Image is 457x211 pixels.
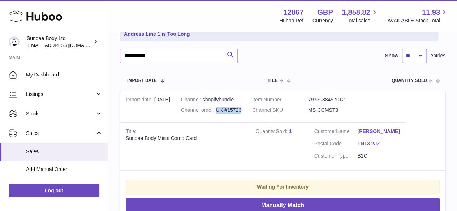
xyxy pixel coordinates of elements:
[357,153,401,159] dd: B2C
[385,52,398,59] label: Show
[289,128,292,134] a: 1
[127,78,157,83] span: Import date
[26,110,95,117] span: Stock
[266,78,277,83] span: Title
[357,140,401,147] a: TN13 2JZ
[252,96,308,103] dt: Item Number
[387,17,448,24] span: AVAILABLE Stock Total
[387,8,448,24] a: 11.93 AVAILABLE Stock Total
[26,166,103,173] span: Add Manual Order
[9,184,99,197] a: Log out
[392,78,427,83] span: Quantity Sold
[314,128,336,134] span: Customer
[126,97,154,104] strong: Import date
[27,35,92,49] div: Sundae Body Ltd
[308,96,364,103] dd: 7973038457012
[26,130,95,137] span: Sales
[26,148,103,155] span: Sales
[422,8,440,17] span: 11.93
[120,91,176,123] td: [DATE]
[342,8,379,24] a: 1,858.82 Total sales
[314,140,357,149] dt: Postal Code
[256,128,289,136] strong: Quantity Sold
[317,8,333,17] strong: GBP
[314,128,357,137] dt: Name
[283,8,303,17] strong: 12867
[342,8,370,17] span: 1,858.82
[121,28,193,40] a: Address Line 1 is Too Long
[312,17,333,24] div: Currency
[26,91,95,98] span: Listings
[181,97,203,104] strong: Channel
[26,71,103,78] span: My Dashboard
[9,36,20,47] img: internalAdmin-12867@internal.huboo.com
[126,135,245,142] div: Sundae Body Mists Comp Card
[181,107,241,114] div: UK-#15723
[126,128,137,136] strong: Title
[314,153,357,159] dt: Customer Type
[346,17,378,24] span: Total sales
[257,184,309,190] strong: Waiting For Inventory
[308,107,364,114] dd: MS-CCMST3
[181,107,216,115] strong: Channel order
[279,17,303,24] div: Huboo Ref
[252,107,308,114] dt: Channel SKU
[430,52,445,59] span: entries
[181,96,241,103] div: shopifybundle
[27,42,106,48] span: [EMAIL_ADDRESS][DOMAIN_NAME]
[357,128,401,135] a: [PERSON_NAME]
